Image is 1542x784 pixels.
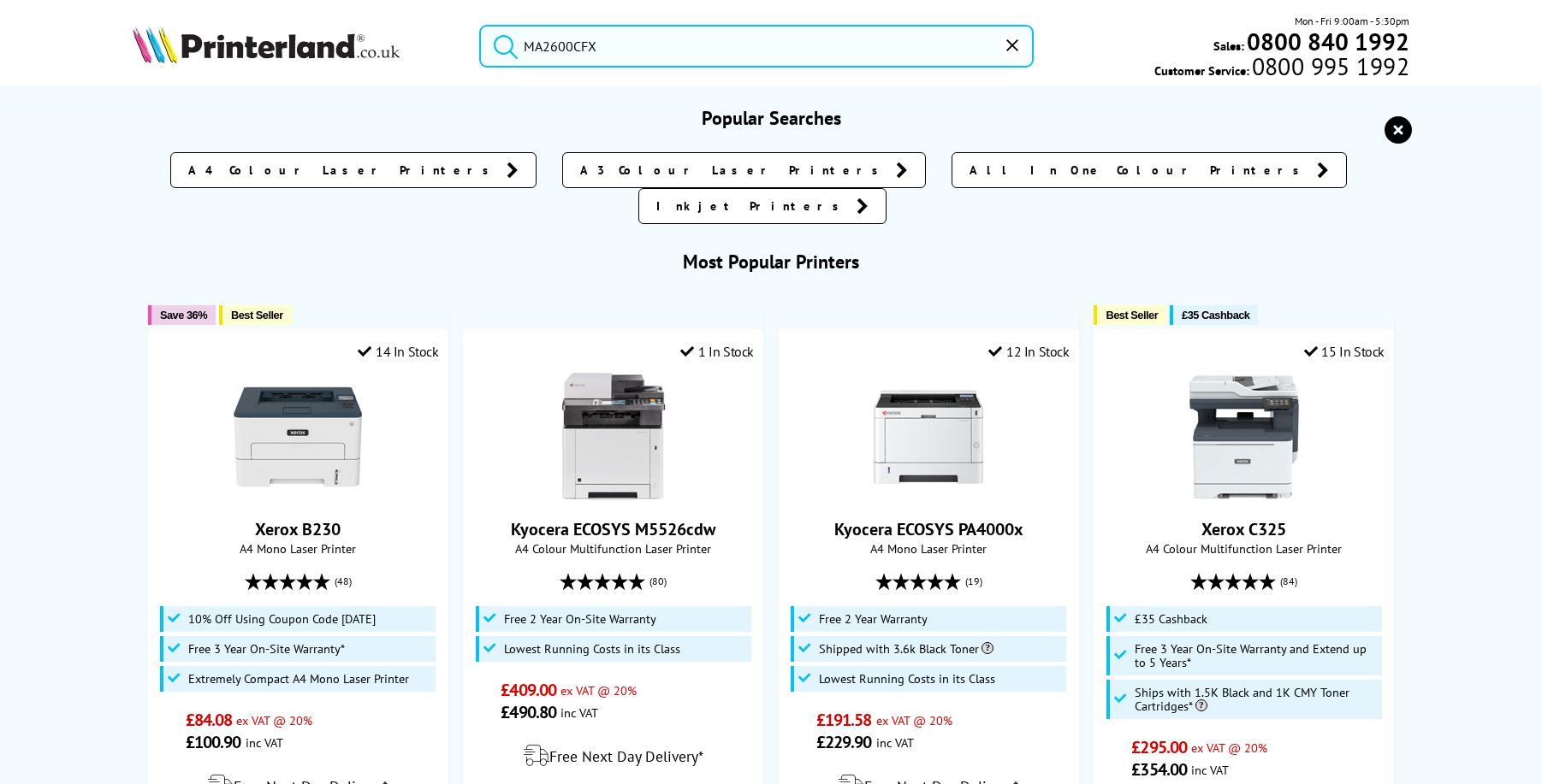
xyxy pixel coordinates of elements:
[186,709,233,731] span: £84.08
[1249,58,1409,74] span: 0800 995 1992
[1180,487,1308,504] a: Xerox C325
[819,642,993,656] span: Shipped with 3.6k Black Toner
[188,642,345,656] span: Free 3 Year On-Site Warranty*
[511,518,715,540] a: Kyocera ECOSYS M5526cdw
[952,152,1347,188] a: All In One Colour Printers
[501,701,556,723] span: £490.80
[864,373,993,501] img: Kyocera ECOSYS PA4000x
[157,540,439,557] span: A4 Mono Laser Printer
[560,682,637,699] span: ex VAT @ 20%
[816,731,872,753] span: £229.90
[1280,565,1297,598] span: (84)
[1131,736,1187,758] span: £295.00
[133,26,400,63] img: Printerland Logo
[1182,309,1249,321] span: £35 Cashback
[819,672,995,686] span: Lowest Running Costs in its Class
[649,565,667,598] span: (80)
[988,343,1069,360] div: 12 In Stock
[680,343,754,360] div: 1 In Stock
[876,712,952,728] span: ex VAT @ 20%
[1180,373,1308,501] img: Xerox C325
[965,565,982,598] span: (19)
[1135,642,1378,669] span: Free 3 Year On-Site Warranty and Extend up to 5 Years*
[656,197,848,215] span: Inkjet Printers
[819,612,928,626] span: Free 2 Year Warranty
[549,373,678,501] img: Kyocera ECOSYS M5526cdw
[234,373,362,501] img: Xerox B230
[970,162,1308,179] span: All In One Colour Printers
[504,642,680,656] span: Lowest Running Costs in its Class
[501,679,556,701] span: £409.00
[1213,38,1244,54] span: Sales:
[231,309,283,321] span: Best Seller
[472,732,754,780] div: modal_delivery
[504,612,656,626] span: Free 2 Year On-Site Warranty
[188,612,376,626] span: 10% Off Using Coupon Code [DATE]
[816,709,872,731] span: £191.58
[876,734,914,751] span: inc VAT
[788,540,1070,557] span: A4 Mono Laser Printer
[186,731,241,753] span: £100.90
[834,518,1023,540] a: Kyocera ECOSYS PA4000x
[1094,305,1166,325] button: Best Seller
[472,540,754,557] span: A4 Colour Multifunction Laser Printer
[1191,762,1229,778] span: inc VAT
[1191,740,1267,756] span: ex VAT @ 20%
[1244,33,1409,50] a: 0800 840 1992
[1170,305,1258,325] button: £35 Cashback
[549,487,678,504] a: Kyocera ECOSYS M5526cdw
[864,487,993,504] a: Kyocera ECOSYS PA4000x
[188,672,409,686] span: Extremely Compact A4 Mono Laser Printer
[170,152,537,188] a: A4 Colour Laser Printers
[133,106,1409,130] h3: Popular Searches
[1154,58,1409,79] span: Customer Service:
[1304,343,1385,360] div: 15 In Stock
[255,518,341,540] a: Xerox B230
[188,162,498,179] span: A4 Colour Laser Printers
[1131,758,1187,781] span: £354.00
[580,162,887,179] span: A3 Colour Laser Printers
[1103,540,1385,557] span: A4 Colour Multifunction Laser Printer
[479,25,1034,68] input: S
[133,250,1409,274] h3: Most Popular Printers
[560,704,598,721] span: inc VAT
[1295,13,1409,29] span: Mon - Fri 9:00am - 5:30pm
[638,188,887,224] a: Inkjet Printers
[1135,686,1378,713] span: Ships with 1.5K Black and 1K CMY Toner Cartridges*
[236,712,312,728] span: ex VAT @ 20%
[335,565,352,598] span: (48)
[133,26,458,67] a: Printerland Logo
[358,343,438,360] div: 14 In Stock
[219,305,292,325] button: Best Seller
[1106,309,1158,321] span: Best Seller
[246,734,283,751] span: inc VAT
[1201,518,1286,540] a: Xerox C325
[160,309,207,321] span: Save 36%
[148,305,216,325] button: Save 36%
[1247,26,1409,57] b: 0800 840 1992
[1135,612,1207,626] span: £35 Cashback
[562,152,926,188] a: A3 Colour Laser Printers
[234,487,362,504] a: Xerox B230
